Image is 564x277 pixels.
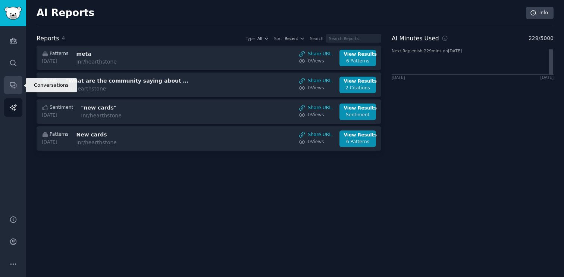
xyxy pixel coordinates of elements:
div: View Results [344,132,372,139]
text: Next Replenish: 229 mins on [DATE] [392,49,462,53]
a: View ResultsSentiment [339,104,376,120]
span: All [257,36,262,41]
span: 229 / 5000 [529,34,554,42]
div: Sentiment [344,112,372,119]
span: 4 [62,35,65,41]
h3: "What are the community saying about Death Knight Husk card " [66,77,191,85]
div: In r/hearthstone [66,85,191,93]
a: View Results6 Patterns [339,130,376,147]
div: View Results [344,105,372,112]
button: All [257,36,269,41]
div: [DATE] [42,139,68,146]
div: [DATE] [540,75,554,80]
h2: AI Reports [37,7,94,19]
div: Sort [274,36,282,41]
div: 6 Patterns [344,139,372,145]
a: 0Views [299,85,332,92]
h2: Reports [37,34,59,43]
a: Ask[DATE]"What are the community saying about Death Knight Husk card "Inr/hearthstoneShare URL0Vi... [37,73,381,97]
a: View Results6 Patterns [339,50,376,66]
h3: meta [76,50,201,58]
div: In r/hearthstone [76,139,201,147]
img: GummySearch logo [4,7,22,20]
div: View Results [344,51,372,58]
span: Ask [50,77,58,84]
div: In r/hearthstone [76,58,201,66]
a: View Results2 Citations [339,77,376,93]
div: View Results [344,78,372,85]
a: Share URL [299,78,332,84]
span: Recent [285,36,298,41]
div: Search [310,36,323,41]
h2: AI Minutes Used [392,34,439,43]
a: Sentiment[DATE]"new cards"Inr/hearthstoneShare URL0ViewsView ResultsSentiment [37,99,381,124]
a: Share URL [299,105,332,111]
a: Info [526,7,554,19]
div: [DATE] [42,58,68,65]
div: 6 Patterns [344,58,372,65]
a: Share URL [299,51,332,58]
a: 0Views [299,112,332,119]
h3: "new cards" [81,104,206,112]
a: Share URL [299,132,332,138]
a: Patterns[DATE]New cardsInr/hearthstoneShare URL0ViewsView Results6 Patterns [37,126,381,151]
div: [DATE] [42,85,58,92]
div: [DATE] [392,75,405,80]
span: Patterns [50,131,68,138]
a: 0Views [299,139,332,145]
h3: New cards [76,131,201,139]
div: [DATE] [42,112,73,119]
a: Patterns[DATE]metaInr/hearthstoneShare URL0ViewsView Results6 Patterns [37,46,381,70]
span: Sentiment [50,104,73,111]
input: Search Reports [326,34,381,43]
div: In r/hearthstone [81,112,206,120]
a: 0Views [299,58,332,65]
button: Recent [285,36,305,41]
div: Type [246,36,255,41]
div: 2 Citations [344,85,372,92]
span: Patterns [50,50,68,57]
